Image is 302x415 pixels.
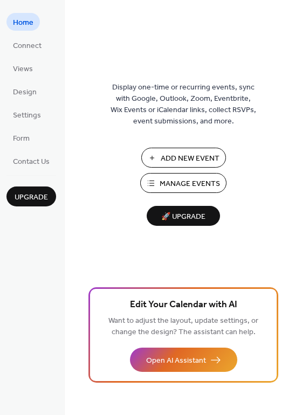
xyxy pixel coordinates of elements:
[6,36,48,54] a: Connect
[160,178,220,190] span: Manage Events
[13,110,41,121] span: Settings
[13,87,37,98] span: Design
[13,40,42,52] span: Connect
[6,106,47,123] a: Settings
[13,17,33,29] span: Home
[130,348,237,372] button: Open AI Assistant
[108,314,258,340] span: Want to adjust the layout, update settings, or change the design? The assistant can help.
[111,82,256,127] span: Display one-time or recurring events, sync with Google, Outlook, Zoom, Eventbrite, Wix Events or ...
[6,129,36,147] a: Form
[15,192,48,203] span: Upgrade
[6,152,56,170] a: Contact Us
[146,355,206,366] span: Open AI Assistant
[13,156,50,168] span: Contact Us
[140,173,226,193] button: Manage Events
[161,153,219,164] span: Add New Event
[6,13,40,31] a: Home
[13,133,30,144] span: Form
[6,59,39,77] a: Views
[130,298,237,313] span: Edit Your Calendar with AI
[13,64,33,75] span: Views
[147,206,220,226] button: 🚀 Upgrade
[153,210,214,224] span: 🚀 Upgrade
[6,186,56,206] button: Upgrade
[141,148,226,168] button: Add New Event
[6,82,43,100] a: Design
